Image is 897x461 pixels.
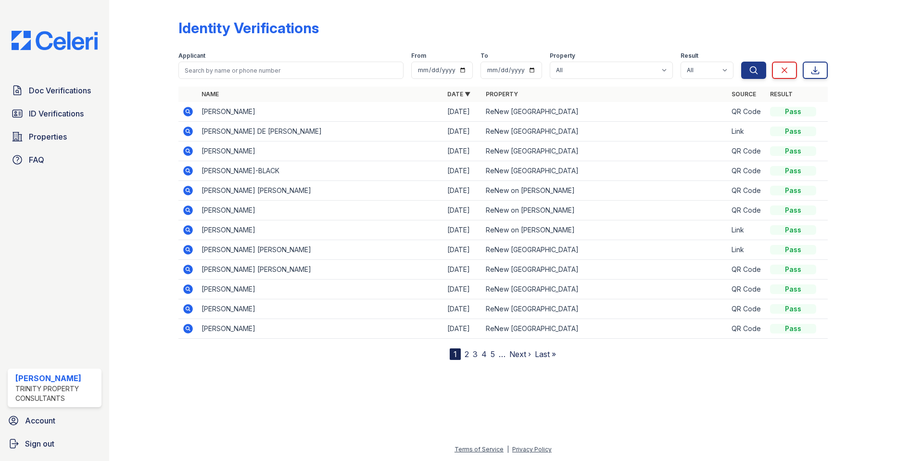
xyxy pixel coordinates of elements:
[482,319,728,339] td: ReNew [GEOGRAPHIC_DATA]
[728,161,766,181] td: QR Code
[507,446,509,453] div: |
[728,220,766,240] td: Link
[443,122,482,141] td: [DATE]
[499,348,505,360] span: …
[198,319,443,339] td: [PERSON_NAME]
[770,166,816,176] div: Pass
[443,319,482,339] td: [DATE]
[482,220,728,240] td: ReNew on [PERSON_NAME]
[4,411,105,430] a: Account
[482,240,728,260] td: ReNew [GEOGRAPHIC_DATA]
[486,90,518,98] a: Property
[8,104,101,123] a: ID Verifications
[465,349,469,359] a: 2
[198,299,443,319] td: [PERSON_NAME]
[198,181,443,201] td: [PERSON_NAME] [PERSON_NAME]
[4,434,105,453] a: Sign out
[509,349,531,359] a: Next ›
[198,161,443,181] td: [PERSON_NAME]-BLACK
[728,102,766,122] td: QR Code
[198,240,443,260] td: [PERSON_NAME] [PERSON_NAME]
[443,201,482,220] td: [DATE]
[443,299,482,319] td: [DATE]
[770,245,816,255] div: Pass
[443,141,482,161] td: [DATE]
[681,52,698,60] label: Result
[482,260,728,280] td: ReNew [GEOGRAPHIC_DATA]
[770,324,816,333] div: Pass
[728,280,766,299] td: QR Code
[450,348,461,360] div: 1
[512,446,552,453] a: Privacy Policy
[198,122,443,141] td: [PERSON_NAME] DE [PERSON_NAME]
[770,205,816,215] div: Pass
[770,107,816,116] div: Pass
[443,260,482,280] td: [DATE]
[770,186,816,195] div: Pass
[25,415,55,426] span: Account
[411,52,426,60] label: From
[8,81,101,100] a: Doc Verifications
[25,438,54,449] span: Sign out
[198,260,443,280] td: [PERSON_NAME] [PERSON_NAME]
[482,141,728,161] td: ReNew [GEOGRAPHIC_DATA]
[770,90,793,98] a: Result
[728,240,766,260] td: Link
[728,299,766,319] td: QR Code
[728,201,766,220] td: QR Code
[728,122,766,141] td: Link
[198,102,443,122] td: [PERSON_NAME]
[482,280,728,299] td: ReNew [GEOGRAPHIC_DATA]
[770,304,816,314] div: Pass
[198,220,443,240] td: [PERSON_NAME]
[29,85,91,96] span: Doc Verifications
[198,280,443,299] td: [PERSON_NAME]
[728,319,766,339] td: QR Code
[29,108,84,119] span: ID Verifications
[550,52,575,60] label: Property
[178,19,319,37] div: Identity Verifications
[443,102,482,122] td: [DATE]
[480,52,488,60] label: To
[8,150,101,169] a: FAQ
[443,280,482,299] td: [DATE]
[202,90,219,98] a: Name
[732,90,756,98] a: Source
[198,141,443,161] td: [PERSON_NAME]
[491,349,495,359] a: 5
[770,127,816,136] div: Pass
[443,220,482,240] td: [DATE]
[178,52,205,60] label: Applicant
[728,260,766,280] td: QR Code
[482,122,728,141] td: ReNew [GEOGRAPHIC_DATA]
[443,161,482,181] td: [DATE]
[8,127,101,146] a: Properties
[455,446,504,453] a: Terms of Service
[482,299,728,319] td: ReNew [GEOGRAPHIC_DATA]
[15,372,98,384] div: [PERSON_NAME]
[535,349,556,359] a: Last »
[447,90,470,98] a: Date ▼
[482,102,728,122] td: ReNew [GEOGRAPHIC_DATA]
[482,181,728,201] td: ReNew on [PERSON_NAME]
[4,31,105,50] img: CE_Logo_Blue-a8612792a0a2168367f1c8372b55b34899dd931a85d93a1a3d3e32e68fde9ad4.png
[443,240,482,260] td: [DATE]
[443,181,482,201] td: [DATE]
[770,265,816,274] div: Pass
[728,181,766,201] td: QR Code
[770,146,816,156] div: Pass
[29,154,44,166] span: FAQ
[15,384,98,403] div: Trinity Property Consultants
[473,349,478,359] a: 3
[481,349,487,359] a: 4
[198,201,443,220] td: [PERSON_NAME]
[482,201,728,220] td: ReNew on [PERSON_NAME]
[770,225,816,235] div: Pass
[482,161,728,181] td: ReNew [GEOGRAPHIC_DATA]
[29,131,67,142] span: Properties
[728,141,766,161] td: QR Code
[178,62,403,79] input: Search by name or phone number
[770,284,816,294] div: Pass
